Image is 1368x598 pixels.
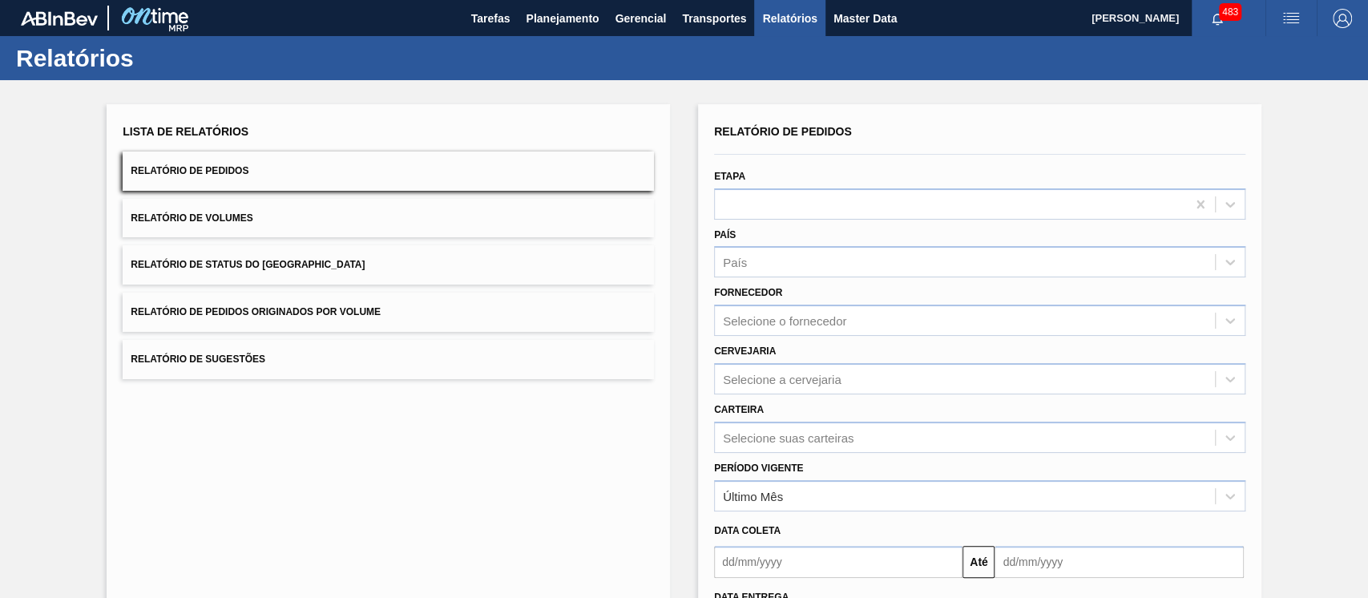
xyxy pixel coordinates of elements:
[714,345,776,357] label: Cervejaria
[995,546,1243,578] input: dd/mm/yyyy
[723,256,747,269] div: País
[1219,3,1241,21] span: 483
[131,306,381,317] span: Relatório de Pedidos Originados por Volume
[1281,9,1301,28] img: userActions
[1192,7,1243,30] button: Notificações
[723,372,841,386] div: Selecione a cervejaria
[131,165,248,176] span: Relatório de Pedidos
[714,463,803,474] label: Período Vigente
[714,287,782,298] label: Fornecedor
[131,354,265,365] span: Relatório de Sugestões
[714,546,962,578] input: dd/mm/yyyy
[123,199,654,238] button: Relatório de Volumes
[471,9,510,28] span: Tarefas
[962,546,995,578] button: Até
[714,525,781,536] span: Data coleta
[123,125,248,138] span: Lista de Relatórios
[21,11,98,26] img: TNhmsLtSVTkK8tSr43FrP2fwEKptu5GPRR3wAAAABJRU5ErkJggg==
[123,340,654,379] button: Relatório de Sugestões
[16,49,301,67] h1: Relatórios
[714,229,736,240] label: País
[131,212,252,224] span: Relatório de Volumes
[714,171,745,182] label: Etapa
[723,489,783,503] div: Último Mês
[723,430,853,444] div: Selecione suas carteiras
[833,9,897,28] span: Master Data
[723,314,846,328] div: Selecione o fornecedor
[682,9,746,28] span: Transportes
[714,125,852,138] span: Relatório de Pedidos
[123,152,654,191] button: Relatório de Pedidos
[762,9,817,28] span: Relatórios
[526,9,599,28] span: Planejamento
[714,404,764,415] label: Carteira
[123,245,654,285] button: Relatório de Status do [GEOGRAPHIC_DATA]
[131,259,365,270] span: Relatório de Status do [GEOGRAPHIC_DATA]
[615,9,667,28] span: Gerencial
[1333,9,1352,28] img: Logout
[123,293,654,332] button: Relatório de Pedidos Originados por Volume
